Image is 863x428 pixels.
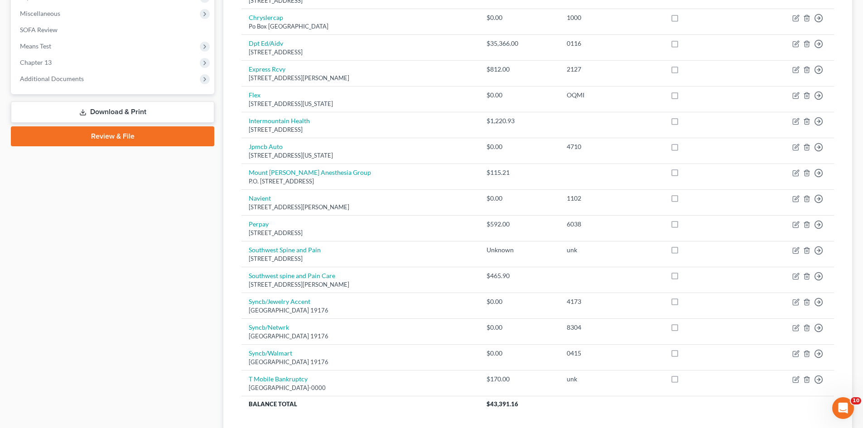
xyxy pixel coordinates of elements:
[249,203,472,212] div: [STREET_ADDRESS][PERSON_NAME]
[249,229,472,237] div: [STREET_ADDRESS]
[567,220,656,229] div: 6038
[567,142,656,151] div: 4710
[487,13,552,22] div: $0.00
[249,117,310,125] a: Intermountain Health
[249,65,285,73] a: Express Rcvy
[487,39,552,48] div: $35,366.00
[567,13,656,22] div: 1000
[249,332,472,341] div: [GEOGRAPHIC_DATA] 19176
[487,245,552,255] div: Unknown
[487,91,552,100] div: $0.00
[249,384,472,392] div: [GEOGRAPHIC_DATA]-0000
[567,194,656,203] div: 1102
[567,297,656,306] div: 4173
[567,375,656,384] div: unk
[249,91,260,99] a: Flex
[487,297,552,306] div: $0.00
[249,255,472,263] div: [STREET_ADDRESS]
[487,168,552,177] div: $115.21
[249,349,292,357] a: Syncb/Walmart
[249,100,472,108] div: [STREET_ADDRESS][US_STATE]
[13,22,214,38] a: SOFA Review
[11,126,214,146] a: Review & File
[487,349,552,358] div: $0.00
[487,375,552,384] div: $170.00
[487,400,518,408] span: $43,391.16
[851,397,861,404] span: 10
[249,194,271,202] a: Navient
[249,125,472,134] div: [STREET_ADDRESS]
[249,246,321,254] a: Southwest Spine and Pain
[567,245,656,255] div: unk
[567,65,656,74] div: 2127
[11,101,214,123] a: Download & Print
[20,58,52,66] span: Chapter 13
[487,220,552,229] div: $592.00
[249,220,269,228] a: Perpay
[567,323,656,332] div: 8304
[20,42,51,50] span: Means Test
[249,358,472,366] div: [GEOGRAPHIC_DATA] 19176
[241,396,479,412] th: Balance Total
[249,14,283,21] a: Chryslercap
[487,271,552,280] div: $465.90
[567,39,656,48] div: 0116
[487,142,552,151] div: $0.00
[249,306,472,315] div: [GEOGRAPHIC_DATA] 19176
[249,272,335,279] a: Southwest spine and Pain Care
[20,10,60,17] span: Miscellaneous
[20,26,58,34] span: SOFA Review
[249,39,283,47] a: Dpt Ed/Aidv
[249,48,472,57] div: [STREET_ADDRESS]
[487,194,552,203] div: $0.00
[249,143,283,150] a: Jpmcb Auto
[249,280,472,289] div: [STREET_ADDRESS][PERSON_NAME]
[249,177,472,186] div: P.O. [STREET_ADDRESS]
[567,91,656,100] div: OQMI
[567,349,656,358] div: 0415
[249,298,310,305] a: Syncb/Jewelry Accent
[832,397,854,419] iframe: Intercom live chat
[20,75,84,82] span: Additional Documents
[249,74,472,82] div: [STREET_ADDRESS][PERSON_NAME]
[487,116,552,125] div: $1,220.93
[249,22,472,31] div: Po Box [GEOGRAPHIC_DATA]
[249,375,308,383] a: T Mobile Bankruptcy
[249,151,472,160] div: [STREET_ADDRESS][US_STATE]
[249,323,289,331] a: Syncb/Netwrk
[487,323,552,332] div: $0.00
[249,168,371,176] a: Mount [PERSON_NAME] Anesthesia Group
[487,65,552,74] div: $812.00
